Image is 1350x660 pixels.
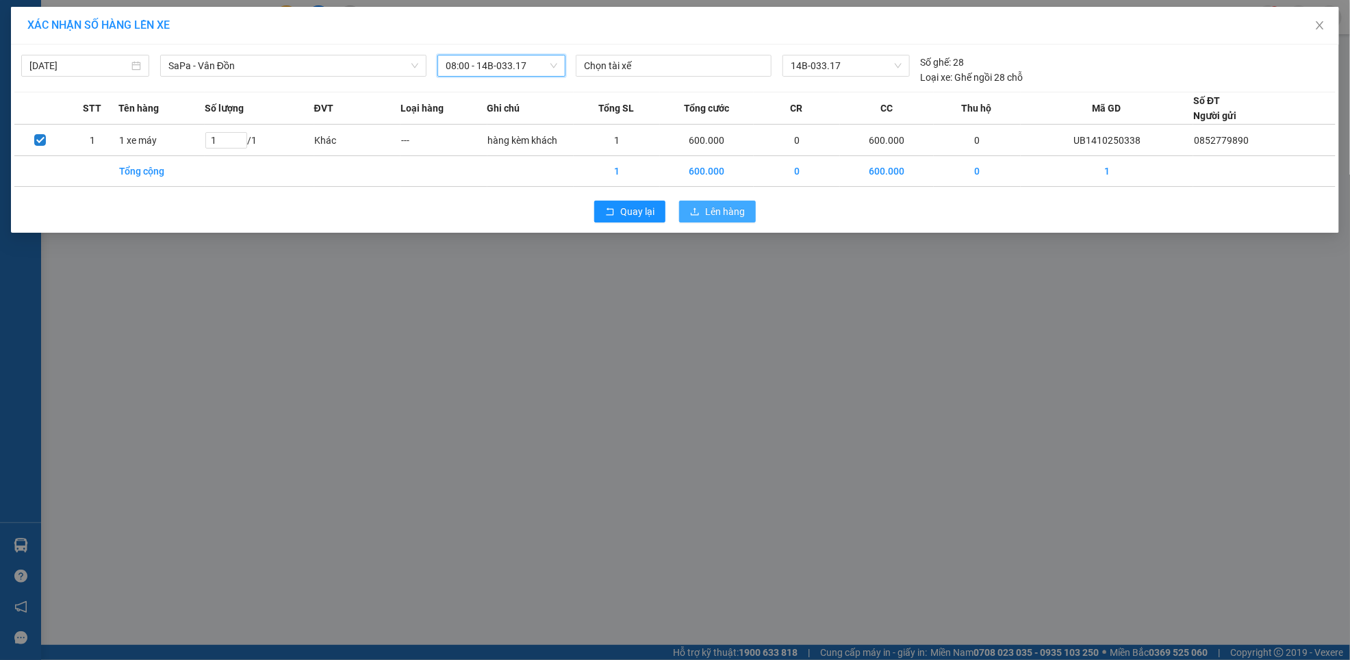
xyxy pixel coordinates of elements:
button: Close [1301,7,1339,45]
div: Số ĐT Người gửi [1193,93,1236,123]
div: 28 [921,55,965,70]
span: Ghi chú [487,101,520,116]
input: 15/10/2025 [29,58,129,73]
span: 14B-033.17 [791,55,902,76]
td: 1 [66,125,118,156]
button: rollbackQuay lại [594,201,665,223]
td: 1 [574,125,660,156]
span: Mã GD [1093,101,1121,116]
td: 1 [1021,156,1194,187]
td: 0 [934,156,1020,187]
span: STT [83,101,101,116]
td: 600.000 [660,156,754,187]
td: 1 xe máy [118,125,205,156]
span: upload [690,207,700,218]
span: Loại hàng [400,101,444,116]
span: CR [791,101,803,116]
td: 600.000 [840,125,934,156]
span: 08:00 - 14B-033.17 [446,55,557,76]
span: Tên hàng [118,101,159,116]
span: CC [880,101,893,116]
td: 1 [574,156,660,187]
span: Số lượng [205,101,244,116]
span: Tổng SL [599,101,635,116]
button: uploadLên hàng [679,201,756,223]
td: UB1410250338 [1021,125,1194,156]
span: rollback [605,207,615,218]
span: 0852779890 [1194,135,1249,146]
span: down [411,62,419,70]
td: / 1 [205,125,314,156]
td: 600.000 [660,125,754,156]
td: 600.000 [840,156,934,187]
span: Tổng cước [684,101,729,116]
td: 0 [754,156,840,187]
span: XÁC NHẬN SỐ HÀNG LÊN XE [27,18,170,31]
span: Quay lại [620,204,654,219]
span: close [1314,20,1325,31]
td: hàng kèm khách [487,125,574,156]
span: SaPa - Vân Đồn [168,55,419,76]
span: Thu hộ [962,101,992,116]
td: 0 [934,125,1020,156]
td: 0 [754,125,840,156]
td: Tổng cộng [118,156,205,187]
div: Ghế ngồi 28 chỗ [921,70,1023,85]
td: Khác [314,125,400,156]
span: Lên hàng [705,204,745,219]
span: ĐVT [314,101,333,116]
span: Loại xe: [921,70,953,85]
span: Số ghế: [921,55,952,70]
td: --- [400,125,487,156]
